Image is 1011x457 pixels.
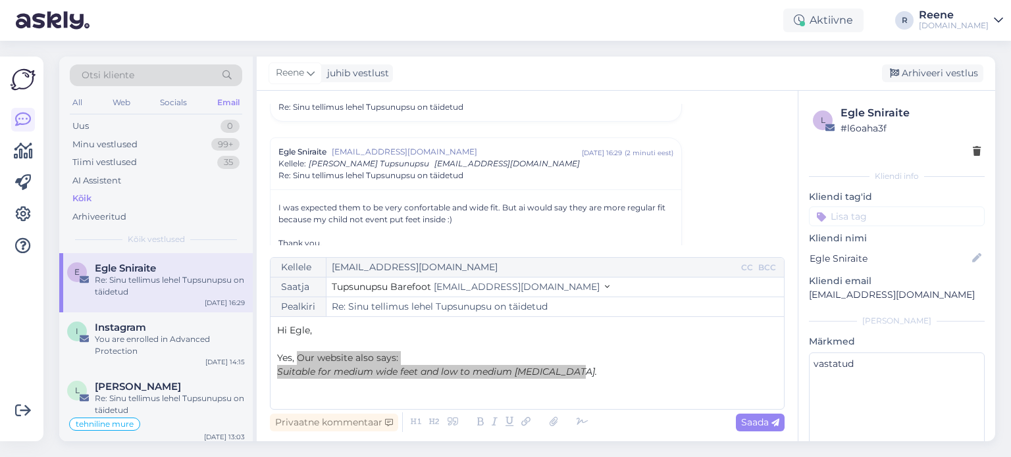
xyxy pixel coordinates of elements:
div: Saatja [271,277,326,297]
input: Lisa nimi [810,251,970,266]
div: Uus [72,120,89,133]
span: tehniline mure [76,420,134,428]
div: R [895,11,914,30]
div: Kellele [271,258,326,277]
div: Arhiveeritud [72,210,126,224]
a: Reene[DOMAIN_NAME] [919,10,1003,31]
span: Saada [741,416,779,428]
span: L [75,385,80,395]
div: Minu vestlused [72,138,138,151]
div: 99+ [211,138,240,151]
div: Reene [919,10,989,20]
div: [DATE] 16:29 [205,298,245,308]
p: Kliendi nimi [809,231,985,245]
p: Märkmed [809,335,985,349]
p: Kliendi tag'id [809,190,985,204]
div: # l6oaha3f [841,121,981,135]
span: Egle Sniraite [95,262,156,274]
div: Egle Sniraite [841,105,981,121]
div: Email [215,94,242,111]
p: [EMAIL_ADDRESS][DOMAIN_NAME] [809,288,985,302]
span: [PERSON_NAME] Tupsunupsu [309,158,429,168]
button: Tupsunupsu Barefoot [EMAIL_ADDRESS][DOMAIN_NAME] [332,280,609,294]
div: 0 [220,120,240,133]
input: Write subject here... [326,297,784,316]
span: Tupsunupsu Barefoot [332,281,431,293]
div: 35 [217,156,240,169]
div: Socials [157,94,190,111]
span: l [821,115,825,125]
span: Re: Sinu tellimus lehel Tupsunupsu on täidetud [278,101,463,113]
span: Yes, Our website also says: [277,352,398,364]
div: [DOMAIN_NAME] [919,20,989,31]
div: CC [739,262,756,274]
div: Kliendi info [809,170,985,182]
div: Re: Sinu tellimus lehel Tupsunupsu on täidetud [95,274,245,298]
span: [EMAIL_ADDRESS][DOMAIN_NAME] [434,158,580,168]
div: All [70,94,85,111]
div: You are enrolled in Advanced Protection [95,333,245,357]
div: Aktiivne [783,9,864,32]
span: Otsi kliente [82,68,134,82]
div: [DATE] 16:29 [582,148,622,158]
div: [PERSON_NAME] [809,315,985,327]
span: Reene [276,66,304,80]
span: [EMAIL_ADDRESS][DOMAIN_NAME] [434,281,600,293]
span: Suitable for medium wide feet and low to medium [MEDICAL_DATA]. [277,366,597,377]
img: Askly Logo [11,67,36,92]
div: Web [110,94,133,111]
input: Lisa tag [809,206,985,226]
div: Re: Sinu tellimus lehel Tupsunupsu on täidetud [95,393,245,416]
span: Instagram [95,322,146,333]
span: E [74,267,80,277]
div: Arhiveeri vestlus [882,64,983,82]
span: [EMAIL_ADDRESS][DOMAIN_NAME] [332,146,582,158]
span: Re: Sinu tellimus lehel Tupsunupsu on täidetud [278,170,463,181]
p: Kliendi email [809,274,985,288]
div: [DATE] 14:15 [205,357,245,367]
div: Tiimi vestlused [72,156,137,169]
span: Kõik vestlused [128,233,185,245]
div: Thank you, [278,237,673,249]
span: I [76,326,78,336]
div: Kõik [72,192,91,205]
span: Kellele : [278,158,306,168]
div: BCC [756,262,779,274]
div: ( 2 minuti eest ) [625,148,673,158]
input: Recepient... [326,258,739,277]
div: Pealkiri [271,297,326,316]
div: AI Assistent [72,174,121,187]
div: [DATE] 13:03 [204,432,245,442]
div: juhib vestlust [322,66,389,80]
span: Hi Egle, [277,324,312,336]
span: Egle Sniraite [278,146,326,158]
div: Privaatne kommentaar [270,414,398,431]
span: Linda Kelder [95,381,181,393]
